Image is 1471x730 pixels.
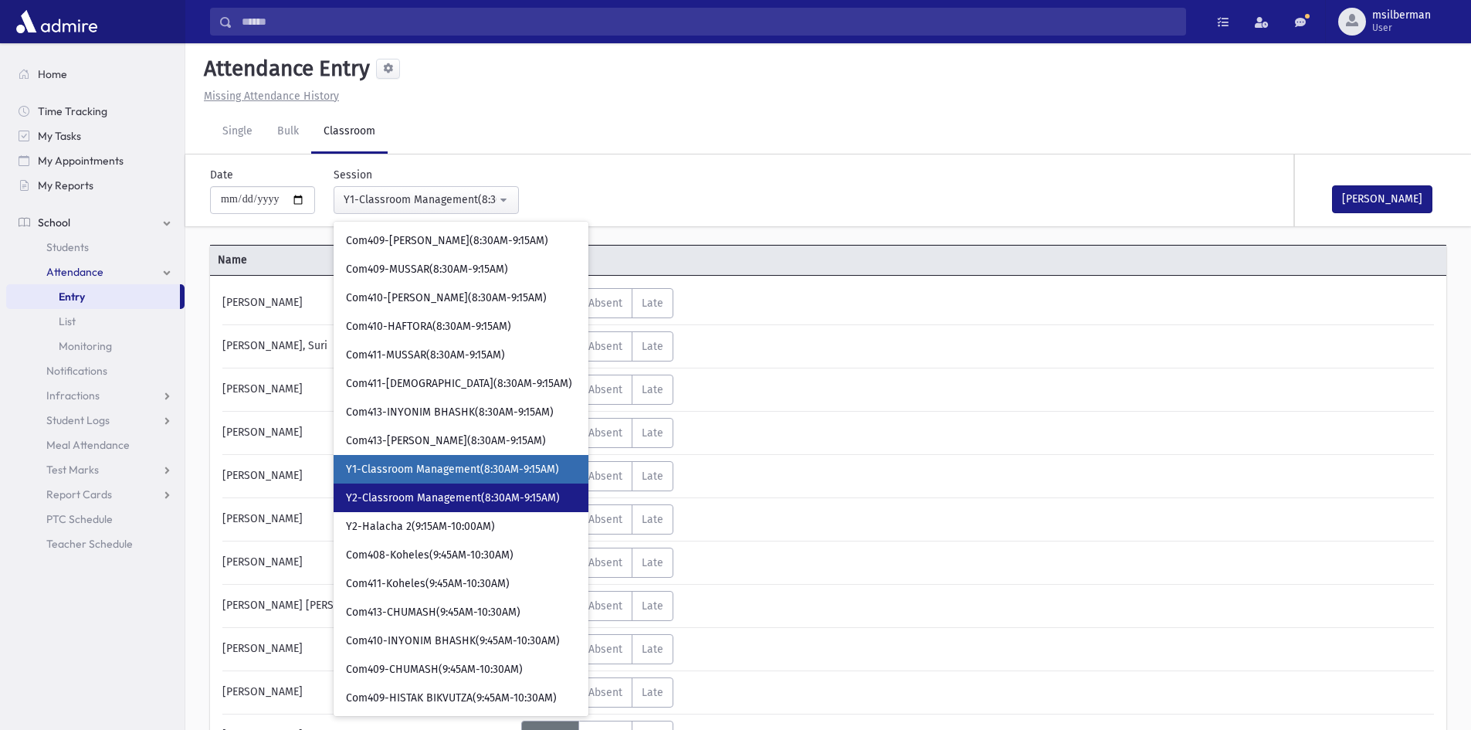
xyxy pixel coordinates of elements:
[6,148,185,173] a: My Appointments
[1372,22,1431,34] span: User
[346,405,554,420] span: Com413-INYONIM BHASHK(8:30AM-9:15AM)
[6,433,185,457] a: Meal Attendance
[215,418,521,448] div: [PERSON_NAME]
[38,104,107,118] span: Time Tracking
[588,599,622,613] span: Absent
[521,677,673,708] div: AttTypes
[642,686,663,699] span: Late
[521,288,673,318] div: AttTypes
[204,90,339,103] u: Missing Attendance History
[6,334,185,358] a: Monitoring
[215,677,521,708] div: [PERSON_NAME]
[346,462,559,477] span: Y1-Classroom Management(8:30AM-9:15AM)
[210,252,519,268] span: Name
[642,340,663,353] span: Late
[521,331,673,362] div: AttTypes
[215,634,521,664] div: [PERSON_NAME]
[6,408,185,433] a: Student Logs
[346,605,520,620] span: Com413-CHUMASH(9:45AM-10:30AM)
[6,531,185,556] a: Teacher Schedule
[46,537,133,551] span: Teacher Schedule
[38,216,70,229] span: School
[521,418,673,448] div: AttTypes
[12,6,101,37] img: AdmirePro
[46,463,99,477] span: Test Marks
[46,265,103,279] span: Attendance
[346,376,572,392] span: Com411-[DEMOGRAPHIC_DATA](8:30AM-9:15AM)
[334,186,519,214] button: Y1-Classroom Management(8:30AM-9:15AM)
[311,110,388,154] a: Classroom
[346,348,505,363] span: Com411-MUSSAR(8:30AM-9:15AM)
[521,634,673,664] div: AttTypes
[6,284,180,309] a: Entry
[642,383,663,396] span: Late
[210,167,233,183] label: Date
[38,154,124,168] span: My Appointments
[588,470,622,483] span: Absent
[519,252,828,268] span: Attendance
[521,375,673,405] div: AttTypes
[588,643,622,656] span: Absent
[6,62,185,87] a: Home
[46,240,89,254] span: Students
[642,556,663,569] span: Late
[346,319,511,334] span: Com410-HAFTORA(8:30AM-9:15AM)
[215,331,521,362] div: [PERSON_NAME], Suri
[265,110,311,154] a: Bulk
[46,389,100,402] span: Infractions
[6,383,185,408] a: Infractions
[588,556,622,569] span: Absent
[642,426,663,440] span: Late
[46,438,130,452] span: Meal Attendance
[1372,9,1431,22] span: msilberman
[6,457,185,482] a: Test Marks
[46,487,112,501] span: Report Cards
[346,633,560,649] span: Com410-INYONIM BHASHK(9:45AM-10:30AM)
[1332,185,1432,213] button: [PERSON_NAME]
[588,383,622,396] span: Absent
[344,192,497,208] div: Y1-Classroom Management(8:30AM-9:15AM)
[642,513,663,526] span: Late
[46,413,110,427] span: Student Logs
[59,339,112,353] span: Monitoring
[6,124,185,148] a: My Tasks
[38,178,93,192] span: My Reports
[346,491,560,506] span: Y2-Classroom Management(8:30AM-9:15AM)
[346,519,495,535] span: Y2-Halacha 2(9:15AM-10:00AM)
[588,297,622,310] span: Absent
[6,260,185,284] a: Attendance
[521,591,673,621] div: AttTypes
[588,426,622,440] span: Absent
[346,576,510,592] span: Com411-Koheles(9:45AM-10:30AM)
[642,599,663,613] span: Late
[46,512,113,526] span: PTC Schedule
[642,470,663,483] span: Late
[59,290,85,304] span: Entry
[346,691,557,706] span: Com409-HISTAK BIKVUTZA(9:45AM-10:30AM)
[198,56,370,82] h5: Attendance Entry
[215,461,521,491] div: [PERSON_NAME]
[198,90,339,103] a: Missing Attendance History
[210,110,265,154] a: Single
[521,461,673,491] div: AttTypes
[346,433,546,449] span: Com413-[PERSON_NAME](8:30AM-9:15AM)
[642,643,663,656] span: Late
[6,309,185,334] a: List
[346,233,548,249] span: Com409-[PERSON_NAME](8:30AM-9:15AM)
[38,129,81,143] span: My Tasks
[346,262,508,277] span: Com409-MUSSAR(8:30AM-9:15AM)
[6,358,185,383] a: Notifications
[59,314,76,328] span: List
[334,167,372,183] label: Session
[6,210,185,235] a: School
[521,504,673,535] div: AttTypes
[6,235,185,260] a: Students
[346,548,513,563] span: Com408-Koheles(9:45AM-10:30AM)
[346,662,523,677] span: Com409-CHUMASH(9:45AM-10:30AM)
[588,513,622,526] span: Absent
[521,548,673,578] div: AttTypes
[6,482,185,507] a: Report Cards
[46,364,107,378] span: Notifications
[232,8,1185,36] input: Search
[215,591,521,621] div: [PERSON_NAME] [PERSON_NAME]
